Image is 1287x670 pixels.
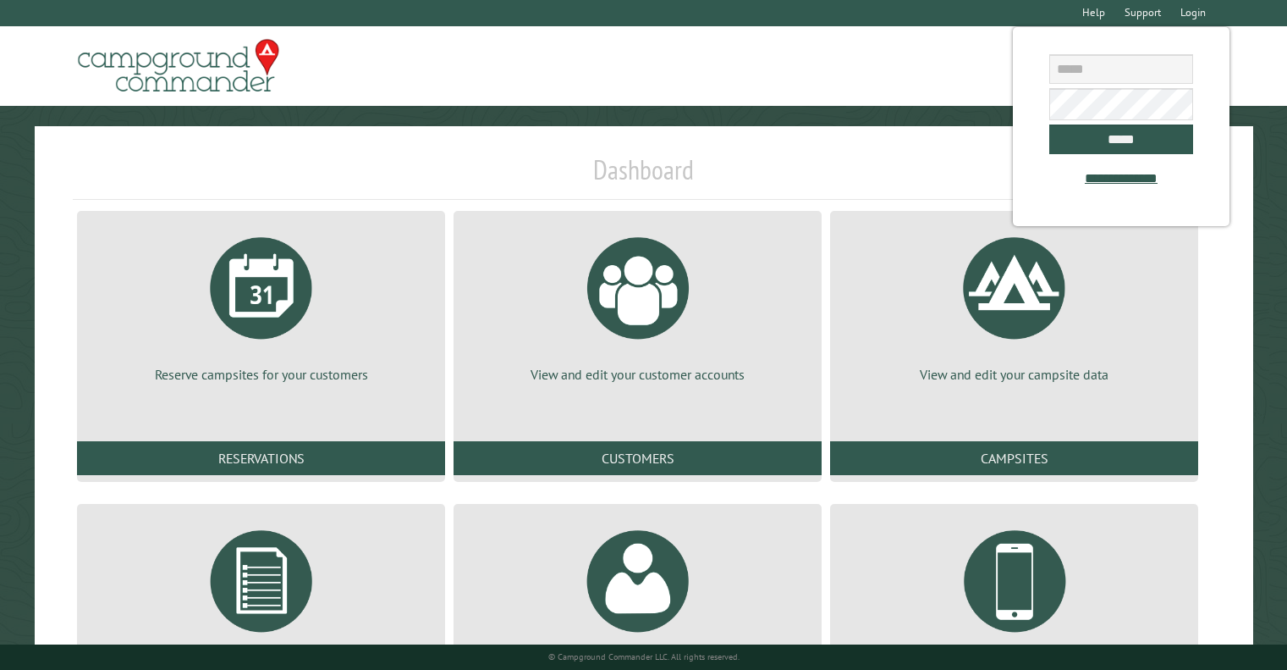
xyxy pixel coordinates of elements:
[73,153,1214,200] h1: Dashboard
[73,33,284,99] img: Campground Commander
[850,365,1178,384] p: View and edit your campsite data
[830,441,1198,475] a: Campsites
[77,441,445,475] a: Reservations
[97,224,425,384] a: Reserve campsites for your customers
[548,651,740,662] small: © Campground Commander LLC. All rights reserved.
[850,224,1178,384] a: View and edit your campsite data
[474,365,801,384] p: View and edit your customer accounts
[474,224,801,384] a: View and edit your customer accounts
[454,441,822,475] a: Customers
[97,365,425,384] p: Reserve campsites for your customers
